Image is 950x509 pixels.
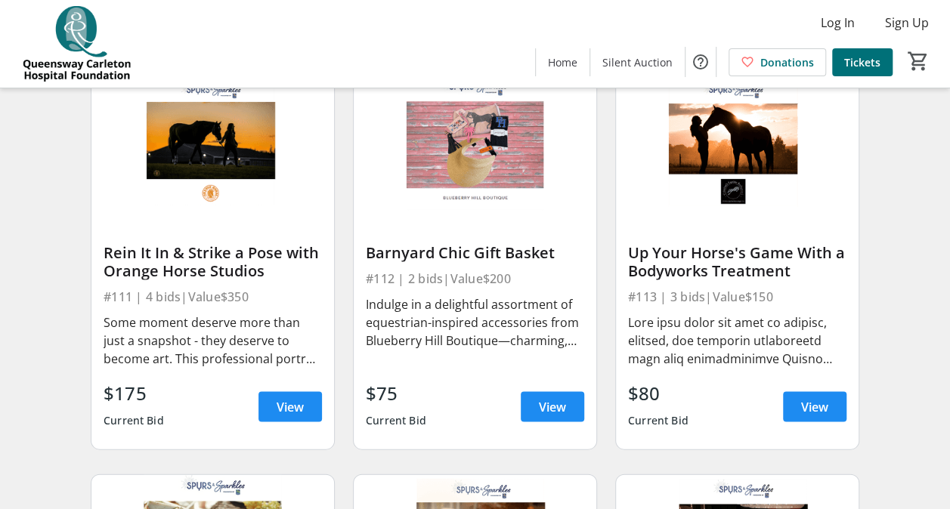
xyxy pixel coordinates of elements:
div: #113 | 3 bids | Value $150 [628,285,846,307]
span: Log In [821,14,855,32]
img: Barnyard Chic Gift Basket [354,75,596,211]
button: Log In [809,11,867,35]
div: #111 | 4 bids | Value $350 [104,285,322,307]
span: Silent Auction [602,54,673,70]
span: Home [548,54,577,70]
div: Current Bid [104,406,164,433]
a: View [258,391,322,421]
a: Tickets [832,48,893,76]
span: View [277,397,304,415]
span: View [801,397,828,415]
div: Indulge in a delightful assortment of equestrian-inspired accessories from Blueberry Hill Boutiqu... [366,295,584,349]
div: Barnyard Chic Gift Basket [366,243,584,261]
span: Tickets [844,54,880,70]
span: Donations [760,54,814,70]
div: Lore ipsu dolor sit amet co adipisc, elitsed, doe temporin utlaboreetd magn aliq enimadminimve Qu... [628,313,846,367]
a: Silent Auction [590,48,685,76]
div: Current Bid [366,406,426,433]
div: $75 [366,379,426,406]
button: Help [685,47,716,77]
a: View [521,391,584,421]
a: Donations [729,48,826,76]
img: Rein It In & Strike a Pose with Orange Horse Studios [91,75,334,211]
button: Cart [905,48,932,75]
div: $175 [104,379,164,406]
div: Up Your Horse's Game With a Bodyworks Treatment [628,243,846,279]
div: $80 [628,379,689,406]
span: View [539,397,566,415]
img: Up Your Horse's Game With a Bodyworks Treatment [616,75,859,211]
a: View [783,391,846,421]
div: Some moment deserve more than just a snapshot - they deserve to become art. This professional por... [104,313,322,367]
div: #112 | 2 bids | Value $200 [366,267,584,288]
a: Home [536,48,589,76]
img: QCH Foundation's Logo [9,6,144,82]
button: Sign Up [873,11,941,35]
div: Rein It In & Strike a Pose with Orange Horse Studios [104,243,322,279]
span: Sign Up [885,14,929,32]
div: Current Bid [628,406,689,433]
